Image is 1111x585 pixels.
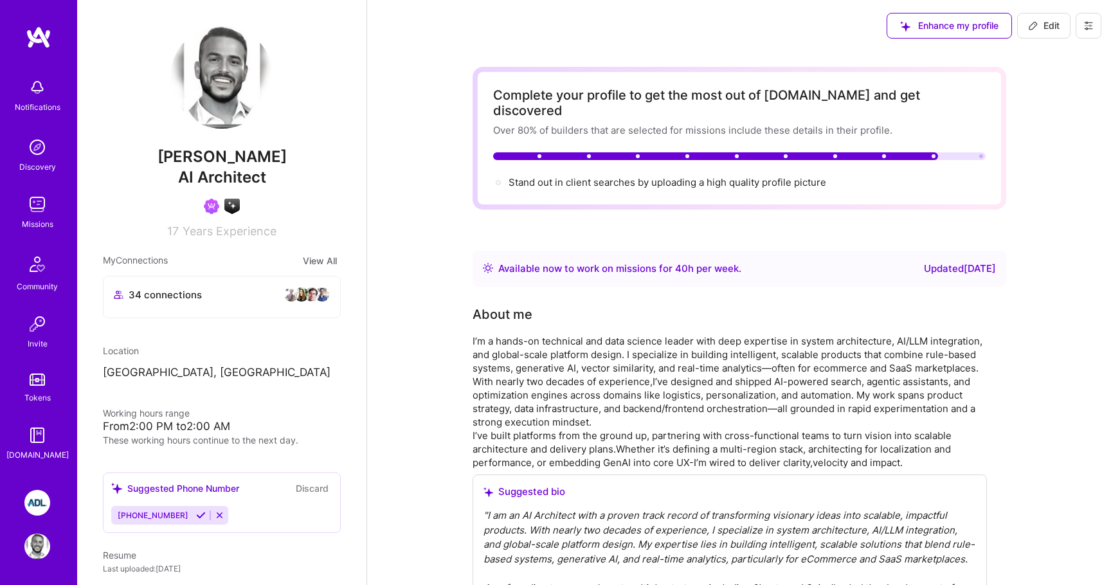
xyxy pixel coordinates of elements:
[24,75,50,100] img: bell
[103,550,136,561] span: Resume
[30,373,45,386] img: tokens
[24,534,50,559] img: User Avatar
[196,510,206,520] i: Accept
[314,287,330,302] img: avatar
[28,337,48,350] div: Invite
[473,334,987,469] div: I’m a hands-on technical and data science leader with deep expertise in system architecture, AI/L...
[167,224,179,238] span: 17
[103,147,341,166] span: [PERSON_NAME]
[498,261,741,276] div: Available now to work on missions for h per week .
[22,249,53,280] img: Community
[493,123,986,137] div: Over 80% of builders that are selected for missions include these details in their profile.
[178,168,266,186] span: AI Architect
[118,510,188,520] span: [PHONE_NUMBER]
[900,19,998,32] span: Enhance my profile
[24,192,50,217] img: teamwork
[24,391,51,404] div: Tokens
[292,481,332,496] button: Discard
[509,175,826,189] div: Stand out in client searches by uploading a high quality profile picture
[22,217,53,231] div: Missions
[111,482,239,495] div: Suggested Phone Number
[900,21,910,32] i: icon SuggestedTeams
[103,562,341,575] div: Last uploaded: [DATE]
[483,487,493,497] i: icon SuggestedTeams
[21,490,53,516] a: ADL: Technology Modernization Sprint 1
[483,485,976,498] div: Suggested bio
[675,262,688,274] span: 40
[170,26,273,129] img: User Avatar
[483,263,493,273] img: Availability
[304,287,320,302] img: avatar
[103,344,341,357] div: Location
[924,261,996,276] div: Updated [DATE]
[103,276,341,318] button: 34 connectionsavataravataravataravatar
[24,490,50,516] img: ADL: Technology Modernization Sprint 1
[493,87,986,118] div: Complete your profile to get the most out of [DOMAIN_NAME] and get discovered
[284,287,299,302] img: avatar
[24,422,50,448] img: guide book
[299,253,341,268] button: View All
[24,134,50,160] img: discovery
[887,13,1012,39] button: Enhance my profile
[24,311,50,337] img: Invite
[204,199,219,214] img: Been on Mission
[294,287,309,302] img: avatar
[26,26,51,49] img: logo
[103,253,168,268] span: My Connections
[114,290,123,300] i: icon Collaborator
[129,288,202,301] span: 34 connections
[1028,19,1060,32] span: Edit
[19,160,56,174] div: Discovery
[103,365,341,381] p: [GEOGRAPHIC_DATA], [GEOGRAPHIC_DATA]
[224,199,240,214] img: A.I. guild
[111,483,122,494] i: icon SuggestedTeams
[1017,13,1070,39] button: Edit
[21,534,53,559] a: User Avatar
[473,305,532,324] div: About me
[17,280,58,293] div: Community
[15,100,60,114] div: Notifications
[6,448,69,462] div: [DOMAIN_NAME]
[103,420,341,433] div: From 2:00 PM to 2:00 AM
[215,510,224,520] i: Reject
[103,433,341,447] div: These working hours continue to the next day.
[183,224,276,238] span: Years Experience
[103,408,190,419] span: Working hours range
